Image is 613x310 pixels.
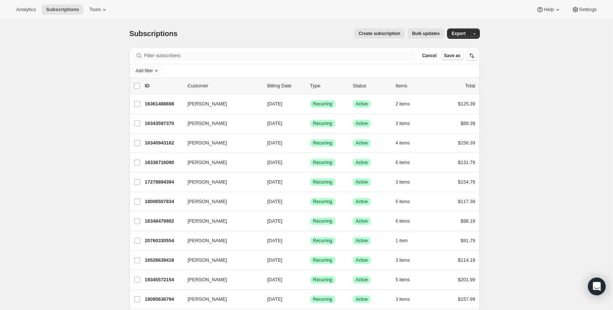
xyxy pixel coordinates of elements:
p: Total [465,82,475,90]
span: Recurring [313,296,332,302]
span: $156.39 [458,140,475,146]
span: $131.79 [458,160,475,165]
span: [PERSON_NAME] [188,217,227,225]
div: 16526639418[PERSON_NAME][DATE]SuccessRecurringSuccessActive3 items$114.19 [145,255,475,265]
p: 19345572154 [145,276,182,283]
span: Help [544,7,554,13]
span: [DATE] [267,160,283,165]
button: 5 items [396,275,418,285]
span: Add filter [136,68,153,74]
span: Active [356,277,368,283]
span: Active [356,101,368,107]
div: 16336716090[PERSON_NAME][DATE]SuccessRecurringSuccessActive6 items$131.79 [145,157,475,168]
span: Recurring [313,160,332,166]
div: 19345572154[PERSON_NAME][DATE]SuccessRecurringSuccessActive5 items$201.99 [145,275,475,285]
span: $154.79 [458,179,475,185]
button: [PERSON_NAME] [183,196,257,208]
span: Recurring [313,121,332,126]
p: 16348479802 [145,217,182,225]
p: Customer [188,82,262,90]
div: 18006507834[PERSON_NAME][DATE]SuccessRecurringSuccessActive6 items$117.39 [145,196,475,207]
div: 16343597370[PERSON_NAME][DATE]SuccessRecurringSuccessActive3 items$89.39 [145,118,475,129]
button: [PERSON_NAME] [183,98,257,110]
span: Subscriptions [46,7,79,13]
button: 6 items [396,196,418,207]
span: 6 items [396,160,410,166]
span: [PERSON_NAME] [188,178,227,186]
div: 17278894394[PERSON_NAME][DATE]SuccessRecurringSuccessActive3 items$154.79 [145,177,475,187]
span: Subscriptions [129,29,178,38]
span: [PERSON_NAME] [188,296,227,303]
p: ID [145,82,182,90]
span: Export [451,31,465,36]
div: 18095636794[PERSON_NAME][DATE]SuccessRecurringSuccessActive3 items$157.99 [145,294,475,304]
span: Active [356,238,368,244]
span: [PERSON_NAME] [188,139,227,147]
button: [PERSON_NAME] [183,118,257,129]
button: [PERSON_NAME] [183,274,257,286]
div: IDCustomerBilling DateTypeStatusItemsTotal [145,82,475,90]
span: $89.39 [461,121,475,126]
p: Status [353,82,390,90]
p: Billing Date [267,82,304,90]
button: 3 items [396,255,418,265]
span: [PERSON_NAME] [188,198,227,205]
button: [PERSON_NAME] [183,157,257,168]
p: 16340943162 [145,139,182,147]
span: Recurring [313,218,332,224]
div: Open Intercom Messenger [588,278,606,295]
span: Create subscription [359,31,400,36]
div: 16348479802[PERSON_NAME][DATE]SuccessRecurringSuccessActive6 items$98.19 [145,216,475,226]
span: [PERSON_NAME] [188,276,227,283]
span: [DATE] [267,238,283,243]
p: 16526639418 [145,257,182,264]
p: 16343597370 [145,120,182,127]
div: 16361488698[PERSON_NAME][DATE]SuccessRecurringSuccessActive2 items$125.39 [145,99,475,109]
span: [DATE] [267,179,283,185]
span: $117.39 [458,199,475,204]
span: Active [356,218,368,224]
span: $91.79 [461,238,475,243]
span: 3 items [396,257,410,263]
span: $157.99 [458,296,475,302]
span: [DATE] [267,140,283,146]
span: Active [356,121,368,126]
button: 3 items [396,177,418,187]
span: 6 items [396,199,410,205]
span: Save as [444,53,461,59]
span: [DATE] [267,218,283,224]
span: Active [356,257,368,263]
p: 20760330554 [145,237,182,244]
span: Cancel [422,53,436,59]
span: Tools [89,7,101,13]
button: 4 items [396,138,418,148]
span: Active [356,296,368,302]
button: 6 items [396,157,418,168]
button: 6 items [396,216,418,226]
span: 3 items [396,296,410,302]
span: Active [356,160,368,166]
span: 3 items [396,179,410,185]
button: Save as [441,51,464,60]
div: Type [310,82,347,90]
span: [PERSON_NAME] [188,100,227,108]
button: Settings [567,4,601,15]
span: Recurring [313,238,332,244]
span: Recurring [313,277,332,283]
input: Filter subscribers [144,50,415,61]
span: [PERSON_NAME] [188,159,227,166]
button: Help [532,4,565,15]
button: [PERSON_NAME] [183,215,257,227]
span: Recurring [313,101,332,107]
span: 6 items [396,218,410,224]
span: [DATE] [267,296,283,302]
button: 1 item [396,236,416,246]
span: Active [356,179,368,185]
span: 4 items [396,140,410,146]
span: [DATE] [267,121,283,126]
button: 3 items [396,294,418,304]
button: [PERSON_NAME] [183,254,257,266]
span: Recurring [313,140,332,146]
span: [DATE] [267,257,283,263]
span: Recurring [313,199,332,205]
